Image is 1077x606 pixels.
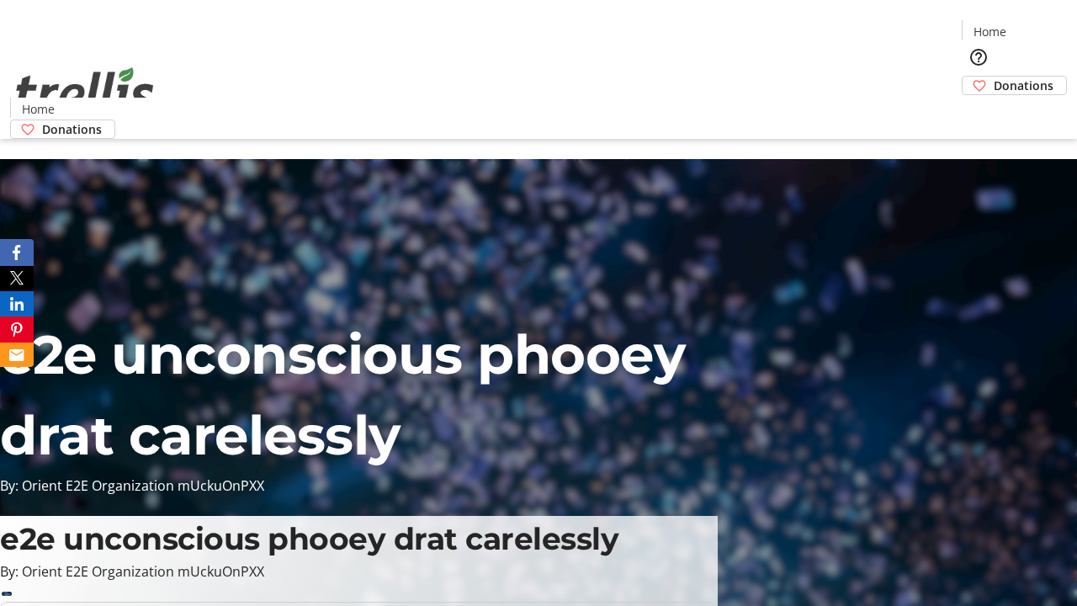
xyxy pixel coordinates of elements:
[994,77,1053,94] span: Donations
[42,120,102,138] span: Donations
[962,76,1067,95] a: Donations
[22,100,55,118] span: Home
[962,40,995,74] button: Help
[963,23,1016,40] a: Home
[962,95,995,129] button: Cart
[10,120,115,139] a: Donations
[10,49,160,133] img: Orient E2E Organization mUckuOnPXX's Logo
[11,100,65,118] a: Home
[974,23,1006,40] span: Home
